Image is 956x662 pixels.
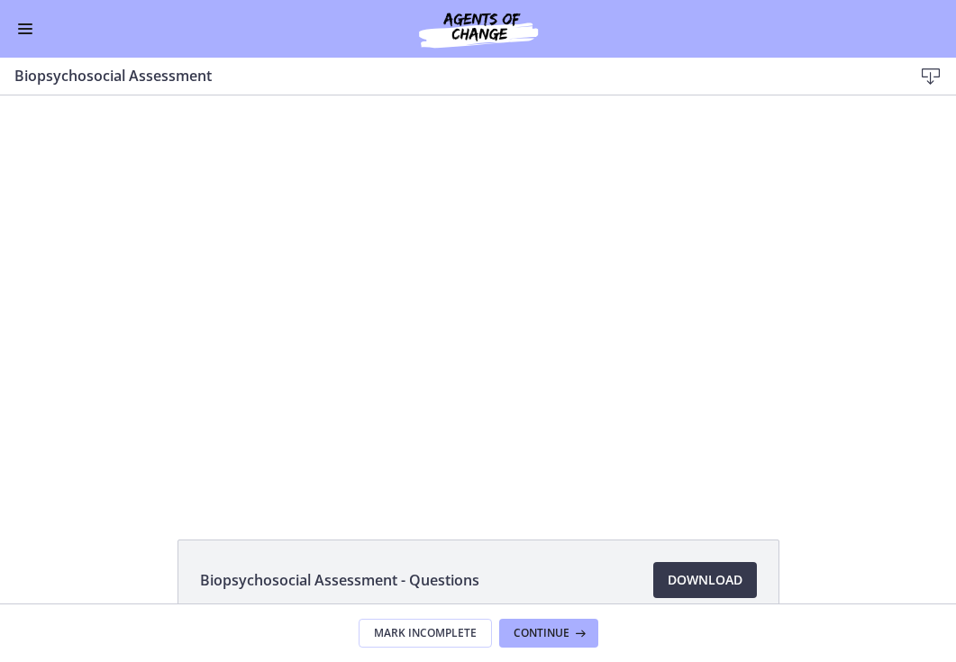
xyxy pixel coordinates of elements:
[200,569,479,591] span: Biopsychosocial Assessment - Questions
[668,569,742,591] span: Download
[499,619,598,648] button: Continue
[14,18,36,40] button: Enable menu
[370,7,587,50] img: Agents of Change Social Work Test Prep
[374,626,477,640] span: Mark Incomplete
[653,562,757,598] a: Download
[14,65,884,86] h3: Biopsychosocial Assessment
[514,626,569,640] span: Continue
[359,619,492,648] button: Mark Incomplete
